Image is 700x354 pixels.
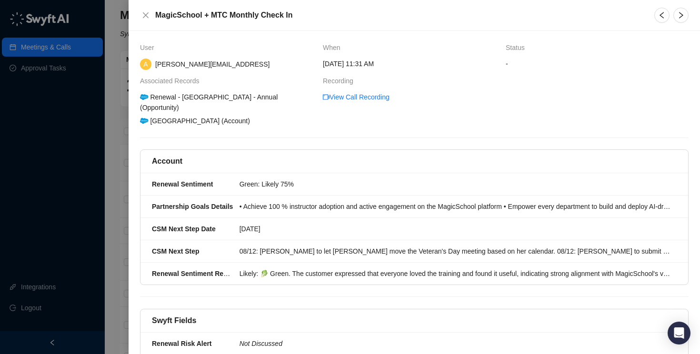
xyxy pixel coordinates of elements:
[668,322,690,344] div: Open Intercom Messenger
[323,42,345,53] span: When
[140,10,151,21] button: Close
[140,42,159,53] span: User
[142,11,150,19] span: close
[240,201,671,212] div: • Achieve 100 % instructor adoption and active engagement on the MagicSchool platform • Empower e...
[143,59,148,69] span: A
[240,179,671,189] div: Green: Likely 75%
[323,92,390,102] a: video-cameraView Call Recording
[155,60,270,68] span: [PERSON_NAME][EMAIL_ADDRESS]
[677,11,685,19] span: right
[155,10,643,21] h5: MagicSchool + MTC Monthly Check In
[323,59,374,69] span: [DATE] 11:31 AM
[506,59,689,69] span: -
[152,203,233,210] strong: Partnership Goals Details
[658,11,666,19] span: left
[152,225,216,233] strong: CSM Next Step Date
[506,42,530,53] span: Status
[152,315,196,326] h5: Swyft Fields
[240,268,671,279] div: Likely: 🥬 Green. The customer expressed that everyone loved the training and found it useful, ind...
[152,180,213,188] strong: Renewal Sentiment
[240,340,282,347] i: Not Discussed
[323,94,330,100] span: video-camera
[240,246,671,256] div: 08/12: [PERSON_NAME] to let [PERSON_NAME] move the Veteran's Day meeting based on her calendar. 0...
[152,340,212,347] strong: Renewal Risk Alert
[323,76,358,86] span: Recording
[240,224,671,234] div: [DATE]
[152,156,182,167] h5: Account
[152,247,200,255] strong: CSM Next Step
[139,116,251,126] div: [GEOGRAPHIC_DATA] (Account)
[140,76,204,86] span: Associated Records
[139,92,317,113] div: Renewal - [GEOGRAPHIC_DATA] - Annual (Opportunity)
[152,270,239,277] strong: Renewal Sentiment Reason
